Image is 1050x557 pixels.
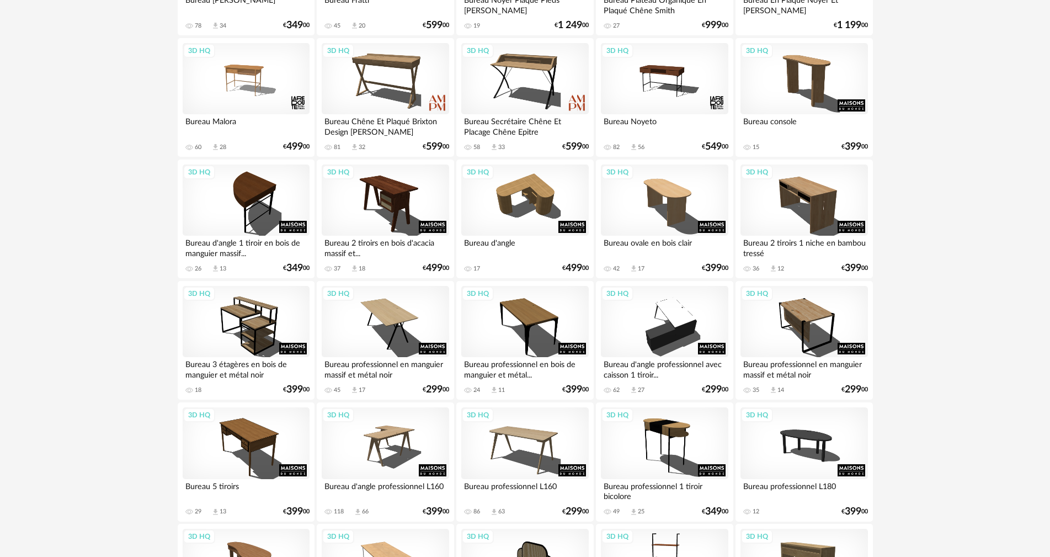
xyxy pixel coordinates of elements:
[183,408,215,422] div: 3D HQ
[741,408,773,422] div: 3D HQ
[426,264,443,272] span: 499
[735,160,872,279] a: 3D HQ Bureau 2 tiroirs 1 niche en bambou tressé 36 Download icon 12 €39900
[283,386,310,394] div: € 00
[350,386,359,394] span: Download icon
[423,143,449,151] div: € 00
[841,264,868,272] div: € 00
[740,357,867,379] div: Bureau professionnel en manguier massif et métal noir
[566,386,582,394] span: 399
[220,508,226,516] div: 13
[461,357,588,379] div: Bureau professionnel en bois de manguier et métal...
[359,22,365,30] div: 20
[456,402,593,522] a: 3D HQ Bureau professionnel L160 86 Download icon 63 €29900
[566,508,582,516] span: 299
[601,44,633,58] div: 3D HQ
[317,38,454,157] a: 3D HQ Bureau Chêne Et Plaqué Brixton Design [PERSON_NAME] 81 Download icon 32 €59900
[562,508,589,516] div: € 00
[601,114,728,136] div: Bureau Noyeto
[498,144,505,151] div: 33
[473,144,480,151] div: 58
[220,265,226,273] div: 13
[334,22,340,30] div: 45
[359,265,365,273] div: 18
[630,143,638,151] span: Download icon
[317,160,454,279] a: 3D HQ Bureau 2 tiroirs en bois d'acacia massif et... 37 Download icon 18 €49900
[462,287,494,301] div: 3D HQ
[426,22,443,29] span: 599
[423,508,449,516] div: € 00
[362,508,369,516] div: 66
[183,44,215,58] div: 3D HQ
[286,22,303,29] span: 349
[183,165,215,179] div: 3D HQ
[211,264,220,273] span: Download icon
[462,408,494,422] div: 3D HQ
[178,281,315,400] a: 3D HQ Bureau 3 étagères en bois de manguier et métal noir 18 €39900
[334,265,340,273] div: 37
[461,479,588,501] div: Bureau professionnel L160
[322,165,354,179] div: 3D HQ
[220,144,226,151] div: 28
[211,22,220,30] span: Download icon
[183,479,310,501] div: Bureau 5 tiroirs
[596,402,733,522] a: 3D HQ Bureau professionnel 1 tiroir bicolore 49 Download icon 25 €34900
[566,264,582,272] span: 499
[473,22,480,30] div: 19
[596,38,733,157] a: 3D HQ Bureau Noyeto 82 Download icon 56 €54900
[555,22,589,29] div: € 00
[426,143,443,151] span: 599
[286,264,303,272] span: 349
[322,529,354,544] div: 3D HQ
[562,264,589,272] div: € 00
[456,281,593,400] a: 3D HQ Bureau professionnel en bois de manguier et métal... 24 Download icon 11 €39900
[613,508,620,516] div: 49
[211,143,220,151] span: Download icon
[456,160,593,279] a: 3D HQ Bureau d'angle 17 €49900
[845,386,861,394] span: 299
[283,264,310,272] div: € 00
[498,508,505,516] div: 63
[490,386,498,394] span: Download icon
[596,281,733,400] a: 3D HQ Bureau d'angle professionnel avec caisson 1 tiroir... 62 Download icon 27 €29900
[423,22,449,29] div: € 00
[322,236,449,258] div: Bureau 2 tiroirs en bois d'acacia massif et...
[498,386,505,394] div: 11
[638,508,644,516] div: 25
[283,143,310,151] div: € 00
[596,160,733,279] a: 3D HQ Bureau ovale en bois clair 42 Download icon 17 €39900
[462,529,494,544] div: 3D HQ
[740,479,867,501] div: Bureau professionnel L180
[423,264,449,272] div: € 00
[350,264,359,273] span: Download icon
[601,408,633,422] div: 3D HQ
[702,143,728,151] div: € 00
[562,386,589,394] div: € 00
[630,508,638,516] span: Download icon
[741,44,773,58] div: 3D HQ
[461,114,588,136] div: Bureau Secrétaire Chêne Et Placage Chêne Epitre
[195,265,201,273] div: 26
[705,386,722,394] span: 299
[841,508,868,516] div: € 00
[283,508,310,516] div: € 00
[490,508,498,516] span: Download icon
[322,357,449,379] div: Bureau professionnel en manguier massif et métal noir
[195,144,201,151] div: 60
[426,386,443,394] span: 299
[473,386,480,394] div: 24
[705,264,722,272] span: 399
[423,386,449,394] div: € 00
[211,508,220,516] span: Download icon
[753,144,759,151] div: 15
[777,265,784,273] div: 12
[753,386,759,394] div: 35
[183,236,310,258] div: Bureau d'angle 1 tiroir en bois de manguier massif...
[702,508,728,516] div: € 00
[178,160,315,279] a: 3D HQ Bureau d'angle 1 tiroir en bois de manguier massif... 26 Download icon 13 €34900
[183,114,310,136] div: Bureau Malora
[322,44,354,58] div: 3D HQ
[461,236,588,258] div: Bureau d'angle
[322,114,449,136] div: Bureau Chêne Et Plaqué Brixton Design [PERSON_NAME]
[741,287,773,301] div: 3D HQ
[753,508,759,516] div: 12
